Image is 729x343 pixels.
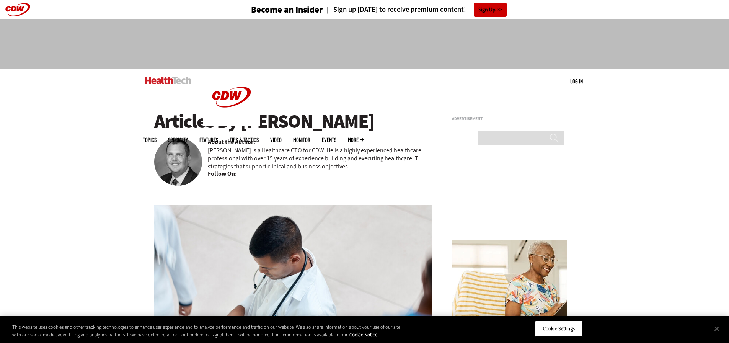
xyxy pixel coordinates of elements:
iframe: advertisement [225,27,504,61]
img: Networking Solutions for Senior Living [452,240,567,326]
a: Sign Up [474,3,507,17]
span: Topics [143,137,157,143]
button: Cookie Settings [535,321,583,337]
a: More information about your privacy [349,332,377,338]
a: MonITor [293,137,310,143]
div: User menu [570,77,583,85]
div: This website uses cookies and other tracking technologies to enhance user experience and to analy... [12,323,401,338]
b: Follow On: [208,170,237,178]
a: Events [322,137,336,143]
a: Log in [570,78,583,85]
img: Home [203,69,260,126]
a: Tips & Tactics [230,137,259,143]
a: CDW [203,119,260,127]
h3: Become an Insider [251,5,323,14]
p: [PERSON_NAME] is a Healthcare CTO for CDW. He is a highly experienced healthcare professional wit... [208,146,432,170]
iframe: advertisement [452,124,567,220]
span: More [348,137,364,143]
button: Close [708,320,725,337]
a: Sign up [DATE] to receive premium content! [323,6,466,13]
img: Home [145,77,191,84]
img: Dustin Leek [154,138,202,186]
a: Become an Insider [222,5,323,14]
a: Video [270,137,282,143]
span: Specialty [168,137,188,143]
a: Features [199,137,218,143]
